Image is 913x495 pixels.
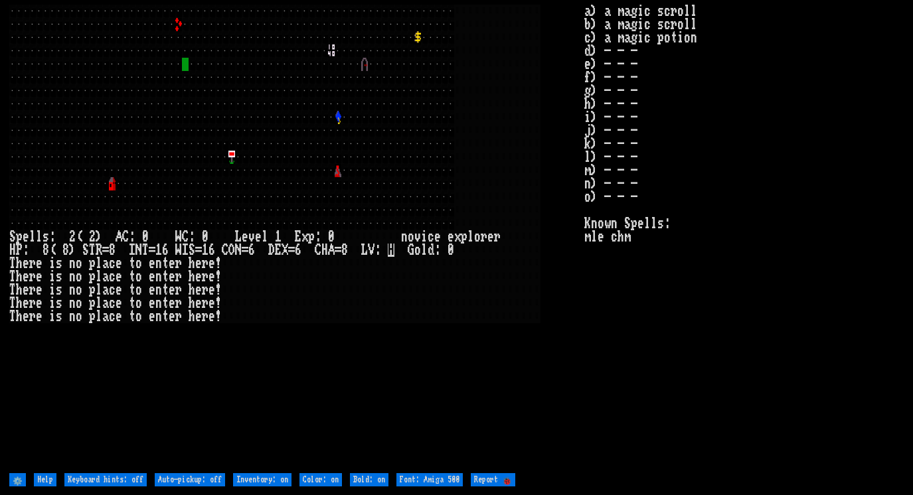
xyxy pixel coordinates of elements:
div: ( [76,230,82,244]
div: o [76,270,82,283]
div: e [208,297,215,310]
div: = [242,244,248,257]
div: e [116,257,122,270]
div: i [49,257,56,270]
div: e [208,283,215,297]
div: o [76,297,82,310]
div: r [29,283,36,297]
div: s [56,283,62,297]
div: e [169,257,175,270]
div: N [235,244,242,257]
div: S [189,244,195,257]
div: e [448,230,454,244]
div: : [129,230,135,244]
div: e [149,257,155,270]
div: e [487,230,494,244]
div: e [208,310,215,323]
div: P [16,244,23,257]
div: o [135,257,142,270]
div: c [428,230,434,244]
div: a [102,283,109,297]
div: a [102,297,109,310]
div: n [69,297,76,310]
div: n [155,297,162,310]
div: t [129,270,135,283]
div: r [175,270,182,283]
div: x [301,230,308,244]
div: h [189,310,195,323]
div: r [202,257,208,270]
div: N [135,244,142,257]
div: T [89,244,96,257]
div: p [89,283,96,297]
div: e [255,230,262,244]
div: i [49,297,56,310]
div: : [315,230,321,244]
div: 6 [162,244,169,257]
div: l [96,257,102,270]
div: l [36,230,42,244]
div: 0 [328,230,335,244]
div: O [228,244,235,257]
div: l [467,230,474,244]
div: 6 [208,244,215,257]
div: r [175,297,182,310]
div: s [56,270,62,283]
div: h [189,297,195,310]
div: X [282,244,288,257]
div: i [49,283,56,297]
input: Auto-pickup: off [155,473,225,486]
div: : [189,230,195,244]
div: r [175,257,182,270]
div: H [9,244,16,257]
div: E [275,244,282,257]
div: G [408,244,414,257]
div: h [189,283,195,297]
div: h [16,283,23,297]
div: r [29,297,36,310]
div: t [129,310,135,323]
div: h [16,270,23,283]
div: e [169,283,175,297]
div: W [175,244,182,257]
div: l [96,283,102,297]
div: s [56,297,62,310]
div: n [69,270,76,283]
div: I [129,244,135,257]
div: o [414,244,421,257]
div: p [308,230,315,244]
div: r [494,230,501,244]
div: D [268,244,275,257]
div: o [135,297,142,310]
div: e [149,310,155,323]
div: p [89,297,96,310]
div: e [36,310,42,323]
div: h [189,270,195,283]
div: V [368,244,374,257]
div: n [155,257,162,270]
div: e [149,297,155,310]
div: l [96,270,102,283]
div: C [315,244,321,257]
div: 1 [155,244,162,257]
div: : [374,244,381,257]
div: o [76,310,82,323]
div: L [361,244,368,257]
div: t [129,257,135,270]
div: T [9,270,16,283]
div: a [102,257,109,270]
div: e [36,257,42,270]
div: i [49,270,56,283]
div: 0 [448,244,454,257]
div: r [29,257,36,270]
div: s [42,230,49,244]
div: t [162,257,169,270]
div: t [162,297,169,310]
div: d [428,244,434,257]
div: 8 [109,244,116,257]
div: ( [49,244,56,257]
div: e [242,230,248,244]
div: 1 [202,244,208,257]
div: 2 [69,230,76,244]
div: r [29,270,36,283]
